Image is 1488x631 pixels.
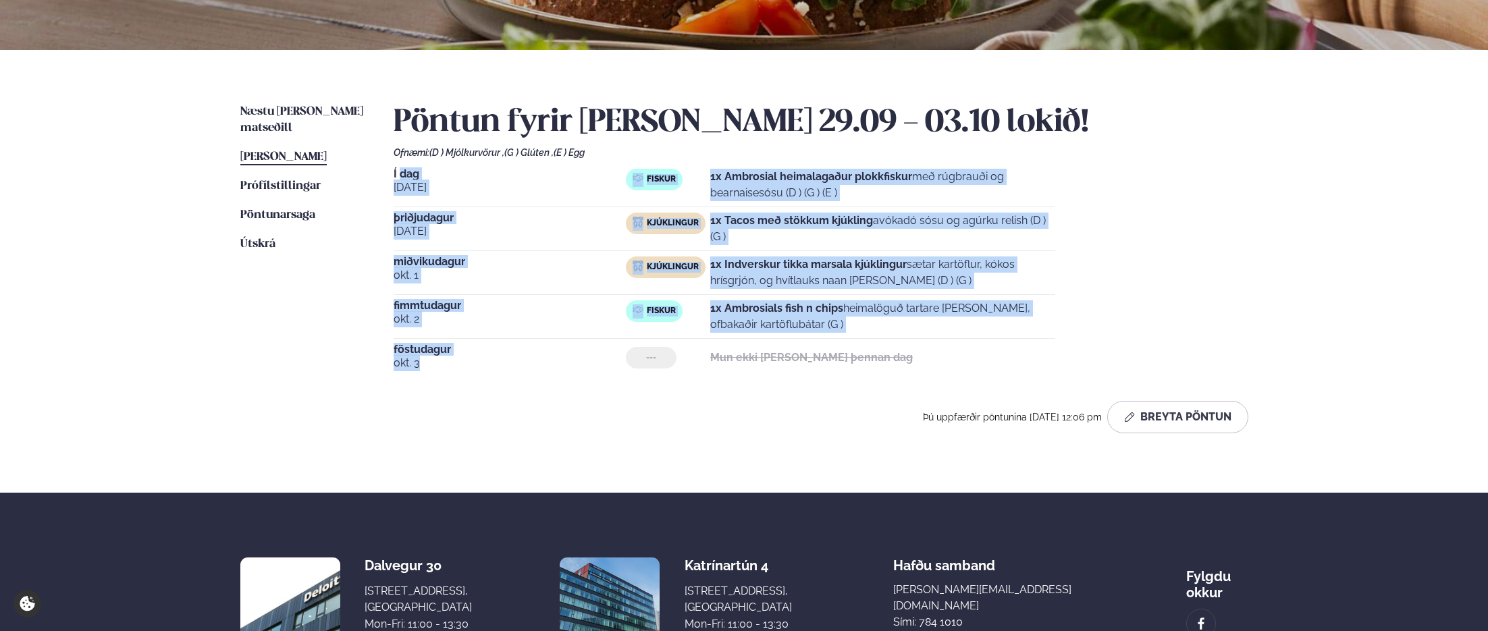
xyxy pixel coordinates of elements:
span: þriðjudagur [394,213,626,223]
a: Næstu [PERSON_NAME] matseðill [240,104,367,136]
span: okt. 3 [394,355,626,371]
span: --- [646,352,656,363]
span: okt. 2 [394,311,626,327]
span: miðvikudagur [394,256,626,267]
span: föstudagur [394,344,626,355]
a: [PERSON_NAME] [240,149,327,165]
p: heimalöguð tartare [PERSON_NAME], ofbakaðir kartöflubátar (G ) [710,300,1055,333]
img: chicken.svg [633,217,643,227]
img: fish.svg [633,304,643,315]
a: Pöntunarsaga [240,207,315,223]
span: okt. 1 [394,267,626,283]
div: [STREET_ADDRESS], [GEOGRAPHIC_DATA] [365,583,472,615]
strong: 1x Ambrosials fish n chips [710,302,843,314]
span: Kjúklingur [647,262,699,273]
h2: Pöntun fyrir [PERSON_NAME] 29.09 - 03.10 lokið! [394,104,1248,142]
div: Dalvegur 30 [365,557,472,574]
span: Prófílstillingar [240,180,321,192]
strong: 1x Tacos með stökkum kjúkling [710,214,873,227]
img: fish.svg [633,173,643,184]
div: Fylgdu okkur [1186,557,1248,601]
strong: 1x Indverskur tikka marsala kjúklingur [710,258,907,271]
span: (G ) Glúten , [504,147,554,158]
span: (D ) Mjólkurvörur , [429,147,504,158]
span: Útskrá [240,238,275,250]
span: Kjúklingur [647,218,699,229]
a: Prófílstillingar [240,178,321,194]
div: Katrínartún 4 [685,557,792,574]
span: Pöntunarsaga [240,209,315,221]
span: fimmtudagur [394,300,626,311]
span: Hafðu samband [893,547,995,574]
span: [DATE] [394,180,626,196]
span: Fiskur [647,174,676,185]
span: (E ) Egg [554,147,585,158]
span: Þú uppfærðir pöntunina [DATE] 12:06 pm [923,412,1102,422]
p: með rúgbrauði og bearnaisesósu (D ) (G ) (E ) [710,169,1055,201]
img: chicken.svg [633,260,643,271]
a: [PERSON_NAME][EMAIL_ADDRESS][DOMAIN_NAME] [893,582,1086,614]
span: Næstu [PERSON_NAME] matseðill [240,106,363,134]
button: Breyta Pöntun [1107,401,1248,433]
p: Sími: 784 1010 [893,614,1086,630]
strong: Mun ekki [PERSON_NAME] þennan dag [710,351,913,364]
strong: 1x Ambrosial heimalagaður plokkfiskur [710,170,912,183]
a: Cookie settings [14,590,41,618]
span: Fiskur [647,306,676,317]
div: Ofnæmi: [394,147,1248,158]
p: sætar kartöflur, kókos hrísgrjón, og hvítlauks naan [PERSON_NAME] (D ) (G ) [710,256,1055,289]
span: [DATE] [394,223,626,240]
div: [STREET_ADDRESS], [GEOGRAPHIC_DATA] [685,583,792,615]
p: avókadó sósu og agúrku relish (D ) (G ) [710,213,1055,245]
span: [PERSON_NAME] [240,151,327,163]
a: Útskrá [240,236,275,252]
span: Í dag [394,169,626,180]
